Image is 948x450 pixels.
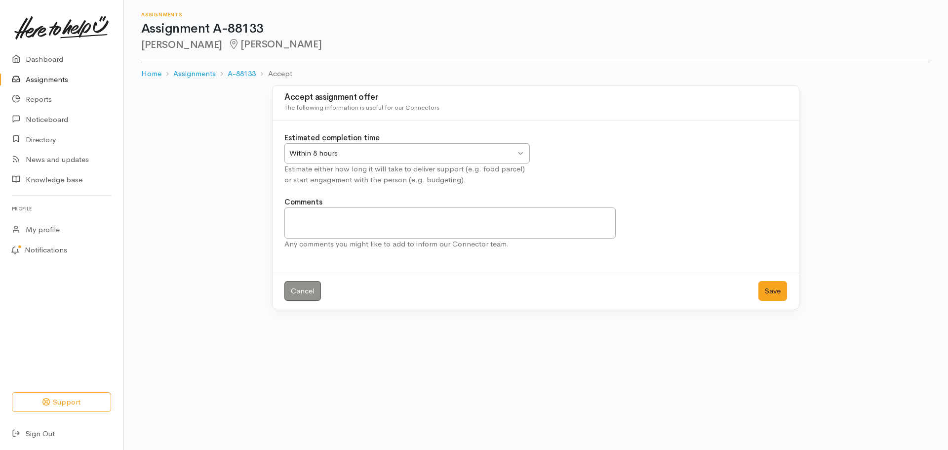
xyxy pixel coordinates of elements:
[141,22,930,36] h1: Assignment A-88133
[284,281,321,301] a: Cancel
[284,239,616,250] div: Any comments you might like to add to inform our Connector team.
[289,148,515,159] div: Within 8 hours
[12,202,111,215] h6: Profile
[228,38,321,50] span: [PERSON_NAME]
[284,132,380,144] label: Estimated completion time
[228,68,256,80] a: A-88133
[256,68,292,80] li: Accept
[141,39,930,50] h2: [PERSON_NAME]
[141,12,930,17] h6: Assignments
[284,197,322,208] label: Comments
[758,281,787,301] button: Save
[284,164,530,186] div: Estimate either how long it will take to deliver support (e.g. food parcel) or start engagement w...
[141,68,161,80] a: Home
[12,392,111,412] button: Support
[284,103,439,112] span: The following information is useful for our Connectors
[173,68,216,80] a: Assignments
[141,62,930,85] nav: breadcrumb
[284,93,787,102] h3: Accept assignment offer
